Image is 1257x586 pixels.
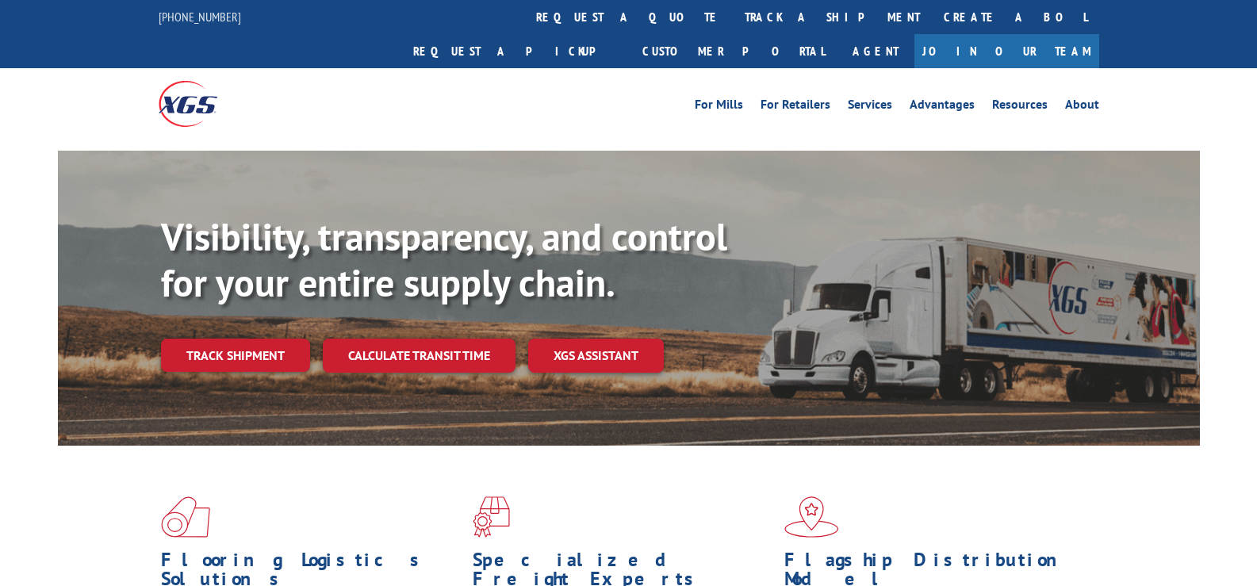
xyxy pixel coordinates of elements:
[161,339,310,372] a: Track shipment
[837,34,914,68] a: Agent
[473,496,510,538] img: xgs-icon-focused-on-flooring-red
[1065,98,1099,116] a: About
[848,98,892,116] a: Services
[695,98,743,116] a: For Mills
[761,98,830,116] a: For Retailers
[784,496,839,538] img: xgs-icon-flagship-distribution-model-red
[914,34,1099,68] a: Join Our Team
[161,496,210,538] img: xgs-icon-total-supply-chain-intelligence-red
[323,339,515,373] a: Calculate transit time
[910,98,975,116] a: Advantages
[992,98,1048,116] a: Resources
[159,9,241,25] a: [PHONE_NUMBER]
[528,339,664,373] a: XGS ASSISTANT
[161,212,727,307] b: Visibility, transparency, and control for your entire supply chain.
[401,34,630,68] a: Request a pickup
[630,34,837,68] a: Customer Portal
